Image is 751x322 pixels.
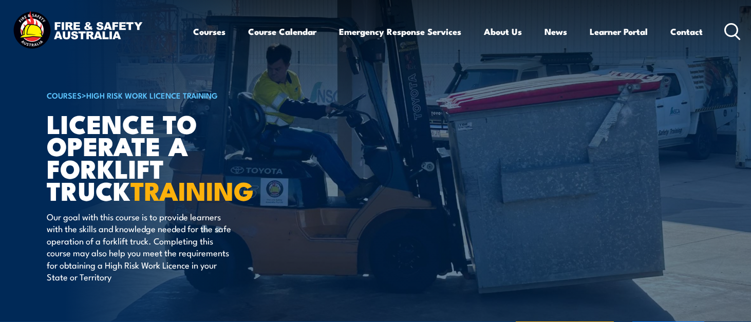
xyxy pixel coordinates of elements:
[248,18,316,45] a: Course Calendar
[47,112,301,201] h1: Licence to operate a forklift truck
[47,89,301,101] h6: >
[339,18,461,45] a: Emergency Response Services
[86,89,218,101] a: High Risk Work Licence Training
[484,18,522,45] a: About Us
[590,18,648,45] a: Learner Portal
[47,89,82,101] a: COURSES
[47,211,234,282] p: Our goal with this course is to provide learners with the skills and knowledge needed for the saf...
[670,18,703,45] a: Contact
[545,18,567,45] a: News
[193,18,226,45] a: Courses
[130,170,254,210] strong: TRAINING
